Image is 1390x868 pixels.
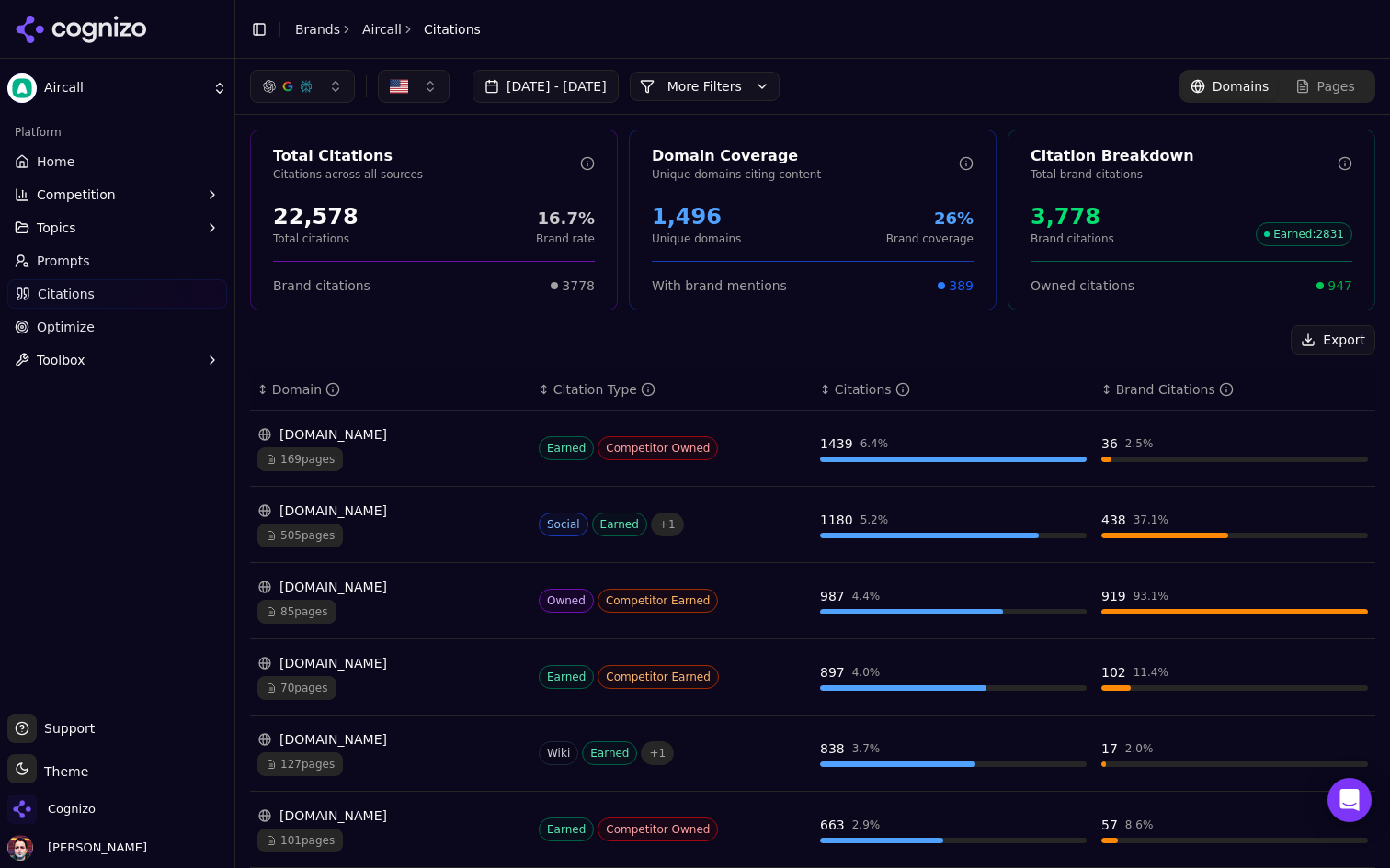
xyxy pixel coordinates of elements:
[539,589,594,613] span: Owned
[652,276,787,295] span: With brand mentions
[1101,511,1126,529] div: 438
[1134,665,1168,680] div: 11.4 %
[473,70,619,103] button: [DATE] - [DATE]
[7,118,227,147] div: Platform
[553,380,655,399] div: Citation Type
[852,741,881,756] div: 3.7 %
[820,663,845,682] div: 897
[1327,276,1352,295] span: 947
[7,246,227,276] a: Prompts
[835,380,910,399] div: Citations
[272,380,340,399] div: Domain
[257,752,343,776] span: 127 pages
[273,231,359,246] p: Total citations
[1134,589,1168,603] div: 93.1 %
[7,279,227,309] a: Citations
[273,202,359,231] div: 22,578
[40,840,147,856] span: [PERSON_NAME]
[539,380,805,399] div: ↕Citation Type
[536,206,595,231] div: 16.7%
[1031,202,1114,231] div: 3,778
[7,835,147,861] button: Open user button
[539,665,594,689] span: Earned
[1291,325,1375,355] button: Export
[820,816,845,834] div: 663
[37,252,90,270] span: Prompts
[7,345,227,375] button: Toolbox
[652,167,959,182] p: Unique domains citing content
[598,589,719,613] span: Competitor Earned
[1125,741,1154,756] div: 2.0 %
[37,152,74,171] span: Home
[37,719,95,738] span: Support
[652,145,959,167] div: Domain Coverage
[1101,739,1118,758] div: 17
[1101,587,1126,605] div: 919
[37,186,116,204] span: Competition
[7,147,227,176] a: Home
[1134,513,1168,527] div: 37.1 %
[424,20,481,39] span: Citations
[7,795,96,824] button: Open organization switcher
[860,436,889,451] div: 6.4 %
[598,436,718,460] span: Competitor Owned
[1125,436,1154,451] div: 2.5 %
[7,795,37,824] img: Cognizo
[257,502,524,520] div: [DOMAIN_NAME]
[820,434,853,453] div: 1439
[1031,231,1114,246] p: Brand citations
[1317,77,1355,96] span: Pages
[1327,778,1372,822] div: Open Intercom Messenger
[257,829,343,852] span: 101 pages
[860,513,889,527] div: 5.2 %
[1101,663,1126,682] div: 102
[44,80,205,96] span: Aircall
[257,806,524,825] div: [DOMAIN_NAME]
[257,600,336,624] span: 85 pages
[295,20,481,39] nav: breadcrumb
[7,180,227,209] button: Competition
[852,817,881,832] div: 2.9 %
[886,231,974,246] p: Brand coverage
[390,77,408,96] img: US
[813,369,1094,411] th: totalCitationCount
[652,231,741,246] p: Unique domains
[257,730,524,749] div: [DOMAIN_NAME]
[257,524,343,547] span: 505 pages
[562,276,595,295] span: 3778
[1213,77,1270,96] span: Domains
[820,587,845,605] div: 987
[273,276,370,295] span: Brand citations
[37,351,85,369] span: Toolbox
[295,22,340,37] a: Brands
[257,654,524,672] div: [DOMAIN_NAME]
[257,676,336,700] span: 70 pages
[7,213,227,242] button: Topics
[1094,369,1375,411] th: brandCitationCount
[1031,145,1338,167] div: Citation Breakdown
[949,276,974,295] span: 389
[1116,380,1234,399] div: Brand Citations
[1101,816,1118,834] div: 57
[820,739,845,758] div: 838
[1031,167,1338,182] p: Total brand citations
[539,741,578,765] span: Wiki
[1101,434,1118,453] div: 36
[582,741,637,765] span: Earned
[1031,276,1134,295] span: Owned citations
[539,513,588,536] span: Social
[273,145,580,167] div: Total Citations
[536,231,595,246] p: Brand rate
[250,369,531,411] th: domain
[257,447,343,471] span: 169 pages
[1125,817,1154,832] div: 8.6 %
[38,285,95,303] span: Citations
[630,72,780,101] button: More Filters
[598,665,719,689] span: Competitor Earned
[7,73,37,103] img: Aircall
[539,436,594,460] span: Earned
[598,817,718,841] span: Competitor Owned
[531,369,813,411] th: citationTypes
[48,801,96,817] span: Cognizo
[257,425,524,444] div: [DOMAIN_NAME]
